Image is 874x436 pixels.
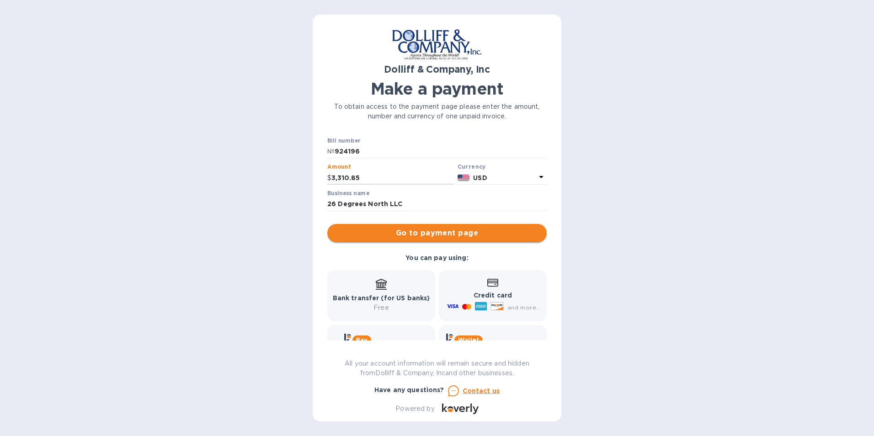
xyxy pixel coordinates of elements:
[473,174,487,181] b: USD
[507,304,541,311] span: and more...
[458,163,486,170] b: Currency
[327,197,547,211] input: Enter business name
[458,175,470,181] img: USD
[327,165,351,170] label: Amount
[327,138,360,144] label: Bill number
[333,303,430,313] p: Free
[327,359,547,378] p: All your account information will remain secure and hidden from Dolliff & Company, Inc and other ...
[327,79,547,98] h1: Make a payment
[333,294,430,302] b: Bank transfer (for US banks)
[327,173,331,183] p: $
[335,145,547,159] input: Enter bill number
[458,336,479,343] b: Wallet
[327,102,547,121] p: To obtain access to the payment page please enter the amount, number and currency of one unpaid i...
[335,228,539,239] span: Go to payment page
[374,386,444,393] b: Have any questions?
[474,292,512,299] b: Credit card
[395,404,434,414] p: Powered by
[356,336,368,343] b: Pay
[384,64,490,75] b: Dolliff & Company, Inc
[327,191,369,196] label: Business name
[327,224,547,242] button: Go to payment page
[463,387,500,394] u: Contact us
[327,147,335,156] p: №
[331,171,454,185] input: 0.00
[405,254,468,261] b: You can pay using:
